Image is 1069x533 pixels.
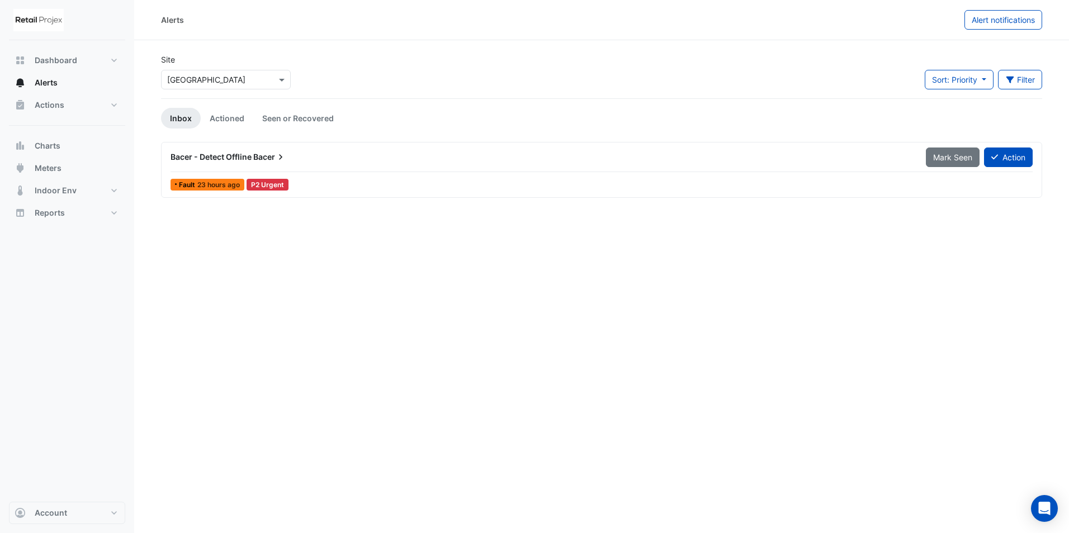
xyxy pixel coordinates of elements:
[926,147,980,167] button: Mark Seen
[9,135,125,157] button: Charts
[197,180,240,189] span: Tue 09-Sep-2025 10:00 AEST
[13,9,64,31] img: Company Logo
[35,55,77,66] span: Dashboard
[933,153,972,162] span: Mark Seen
[925,70,994,89] button: Sort: Priority
[201,108,253,129] a: Actioned
[9,94,125,116] button: Actions
[9,157,125,179] button: Meters
[932,75,977,84] span: Sort: Priority
[15,77,26,88] app-icon: Alerts
[179,182,197,188] span: Fault
[161,14,184,26] div: Alerts
[15,185,26,196] app-icon: Indoor Env
[253,108,343,129] a: Seen or Recovered
[35,207,65,218] span: Reports
[9,179,125,202] button: Indoor Env
[964,10,1042,30] button: Alert notifications
[972,15,1035,25] span: Alert notifications
[9,502,125,524] button: Account
[35,77,58,88] span: Alerts
[35,140,60,151] span: Charts
[15,99,26,111] app-icon: Actions
[35,185,77,196] span: Indoor Env
[171,152,252,161] span: Bacer - Detect Offline
[998,70,1043,89] button: Filter
[161,54,175,65] label: Site
[15,163,26,174] app-icon: Meters
[253,151,286,163] span: Bacer
[1031,495,1058,522] div: Open Intercom Messenger
[247,179,288,191] div: P2 Urgent
[9,49,125,72] button: Dashboard
[15,140,26,151] app-icon: Charts
[15,207,26,218] app-icon: Reports
[161,108,201,129] a: Inbox
[35,507,67,518] span: Account
[15,55,26,66] app-icon: Dashboard
[9,72,125,94] button: Alerts
[35,163,62,174] span: Meters
[35,99,64,111] span: Actions
[984,147,1033,167] button: Action
[9,202,125,224] button: Reports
